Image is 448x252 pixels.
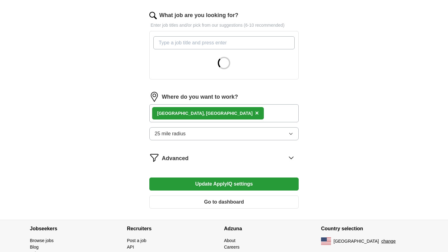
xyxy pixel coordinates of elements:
button: 25 mile radius [149,127,299,140]
span: 25 mile radius [155,130,186,137]
a: Post a job [127,238,146,243]
button: change [381,238,396,245]
button: Update ApplyIQ settings [149,178,299,191]
p: Enter job titles and/or pick from our suggestions (6-10 recommended) [149,22,299,29]
a: About [224,238,236,243]
img: US flag [321,237,331,245]
span: Advanced [162,154,189,163]
button: Go to dashboard [149,196,299,209]
label: Where do you want to work? [162,93,238,101]
label: What job are you looking for? [159,11,238,20]
div: [GEOGRAPHIC_DATA], [GEOGRAPHIC_DATA] [157,110,253,117]
a: Blog [30,245,39,250]
button: × [255,109,259,118]
span: [GEOGRAPHIC_DATA] [334,238,379,245]
a: Careers [224,245,240,250]
input: Type a job title and press enter [153,36,295,49]
a: Browse jobs [30,238,54,243]
span: × [255,110,259,116]
img: search.png [149,12,157,19]
img: location.png [149,92,159,102]
a: API [127,245,134,250]
h4: Country selection [321,220,418,237]
img: filter [149,153,159,163]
